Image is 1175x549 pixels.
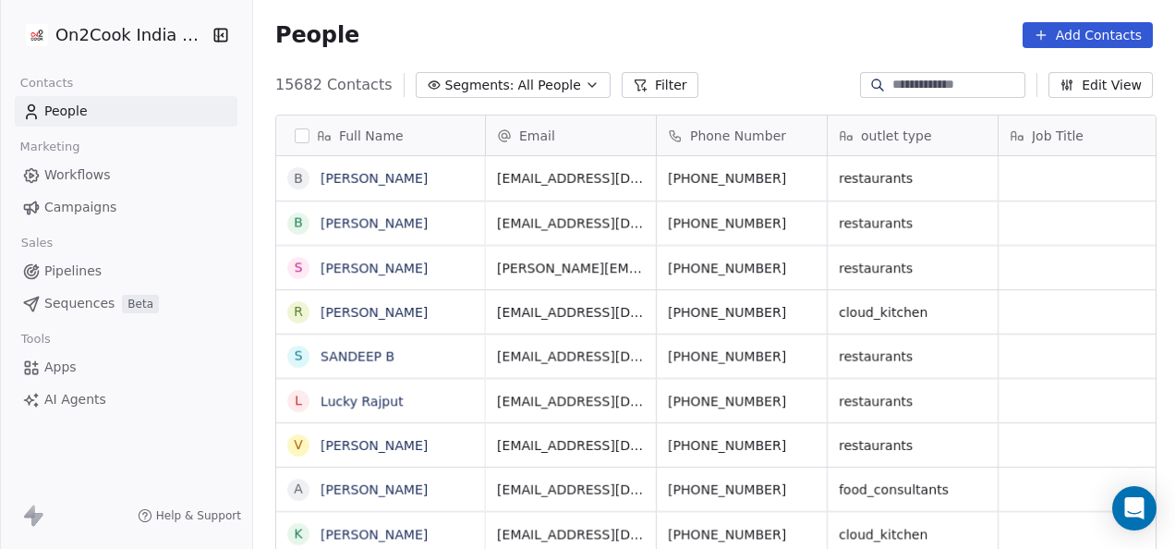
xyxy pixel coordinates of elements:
span: Sales [13,229,61,257]
div: L [295,391,302,410]
span: [PERSON_NAME][EMAIL_ADDRESS][MEDICAL_DATA][DOMAIN_NAME] [497,259,645,277]
span: Marketing [12,133,88,161]
div: Phone Number [657,116,827,155]
div: B [294,213,303,233]
span: Full Name [339,127,404,145]
a: [PERSON_NAME] [321,171,428,186]
div: B [294,169,303,189]
span: [PHONE_NUMBER] [668,259,816,277]
div: outlet type [828,116,998,155]
span: outlet type [861,127,932,145]
a: [PERSON_NAME] [321,305,428,320]
a: [PERSON_NAME] [321,216,428,231]
span: Segments: [445,76,515,95]
img: on2cook%20logo-04%20copy.jpg [26,24,48,46]
a: SequencesBeta [15,288,237,319]
span: [EMAIL_ADDRESS][DOMAIN_NAME] [497,303,645,322]
a: AI Agents [15,384,237,415]
span: restaurants [839,348,987,366]
span: [EMAIL_ADDRESS][DOMAIN_NAME] [497,525,645,543]
div: R [294,302,303,322]
button: Add Contacts [1023,22,1153,48]
span: [EMAIL_ADDRESS][DOMAIN_NAME] [497,348,645,366]
span: [PHONE_NUMBER] [668,436,816,455]
button: Edit View [1048,72,1153,98]
span: Phone Number [690,127,786,145]
span: [PHONE_NUMBER] [668,348,816,366]
span: [PHONE_NUMBER] [668,525,816,543]
span: restaurants [839,259,987,277]
a: Workflows [15,160,237,190]
span: [PHONE_NUMBER] [668,392,816,410]
span: restaurants [839,214,987,233]
span: Tools [13,325,58,353]
span: [PHONE_NUMBER] [668,169,816,188]
span: restaurants [839,436,987,455]
a: Apps [15,352,237,383]
span: restaurants [839,169,987,188]
div: A [294,480,303,499]
span: [EMAIL_ADDRESS][DOMAIN_NAME] [497,392,645,410]
span: People [275,21,359,49]
div: S [295,258,303,277]
a: Campaigns [15,192,237,223]
span: People [44,102,88,121]
span: [PHONE_NUMBER] [668,481,816,499]
span: Campaigns [44,198,116,217]
span: On2Cook India Pvt. Ltd. [55,23,208,47]
span: Beta [122,295,159,313]
span: Contacts [12,69,81,97]
a: Help & Support [138,508,241,523]
span: [EMAIL_ADDRESS][DOMAIN_NAME] [497,436,645,455]
span: restaurants [839,392,987,410]
span: Help & Support [156,508,241,523]
span: [EMAIL_ADDRESS][DOMAIN_NAME] [497,169,645,188]
a: [PERSON_NAME] [321,482,428,497]
span: Job Title [1032,127,1084,145]
span: AI Agents [44,390,106,409]
a: [PERSON_NAME] [321,438,428,453]
span: Pipelines [44,262,102,281]
a: [PERSON_NAME] [321,261,428,275]
span: Workflows [44,165,111,185]
div: Email [486,116,656,155]
span: [PHONE_NUMBER] [668,303,816,322]
a: People [15,96,237,127]
div: V [294,435,303,455]
span: Email [519,127,555,145]
div: S [295,347,303,366]
a: Pipelines [15,256,237,287]
div: Open Intercom Messenger [1112,486,1157,531]
span: All People [518,76,581,95]
span: cloud_kitchen [839,303,987,322]
button: Filter [622,72,698,98]
a: SANDEEP B [321,349,394,364]
div: Job Title [999,116,1169,155]
span: [EMAIL_ADDRESS][DOMAIN_NAME] [497,214,645,233]
span: food_consultants [839,481,987,499]
span: Sequences [44,294,115,313]
button: On2Cook India Pvt. Ltd. [22,19,200,51]
span: 15682 Contacts [275,74,393,96]
a: Lucky Rajput [321,394,404,409]
div: Full Name [276,116,485,155]
span: cloud_kitchen [839,525,987,543]
a: [PERSON_NAME] [321,527,428,542]
span: [PHONE_NUMBER] [668,214,816,233]
span: [EMAIL_ADDRESS][DOMAIN_NAME] [497,481,645,499]
span: Apps [44,358,77,377]
div: K [294,524,302,543]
